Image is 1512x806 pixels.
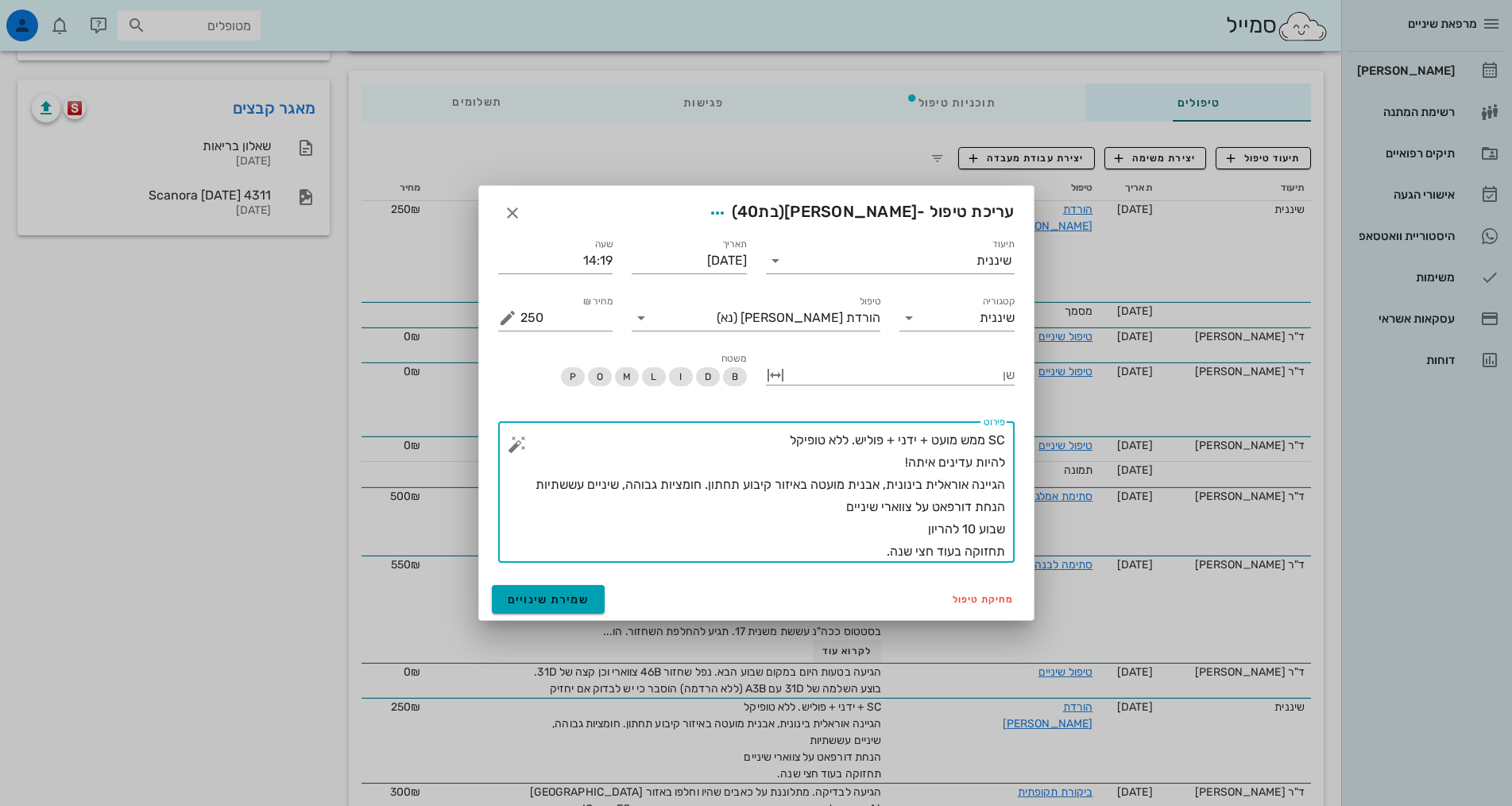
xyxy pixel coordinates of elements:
div: תיעודשיננית [766,248,1015,273]
label: פירוט [984,417,1005,428]
span: L [651,367,656,386]
label: תיעוד [992,238,1015,250]
label: תאריך [721,238,747,250]
span: (נא) [717,311,737,325]
span: (בת ) [732,202,785,221]
span: B [731,367,737,386]
button: שמירת שינויים [492,585,605,614]
span: 40 [737,202,759,221]
span: D [704,367,710,386]
span: P [569,367,575,386]
label: טיפול [860,296,880,308]
button: מחיקת טיפול [946,588,1021,610]
label: שעה [595,238,613,250]
button: מחיר ₪ appended action [498,308,517,327]
span: [PERSON_NAME] [784,202,917,221]
span: שמירת שינויים [508,593,590,606]
label: מחיר ₪ [583,296,613,308]
span: מחיקת טיפול [953,594,1015,605]
span: M [622,367,630,386]
span: עריכת טיפול - [703,199,1015,227]
span: הורדת [PERSON_NAME] [741,311,880,325]
span: I [679,367,682,386]
label: קטגוריה [982,296,1015,308]
span: משטח [721,353,746,364]
span: O [596,367,602,386]
div: שיננית [976,254,1011,268]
